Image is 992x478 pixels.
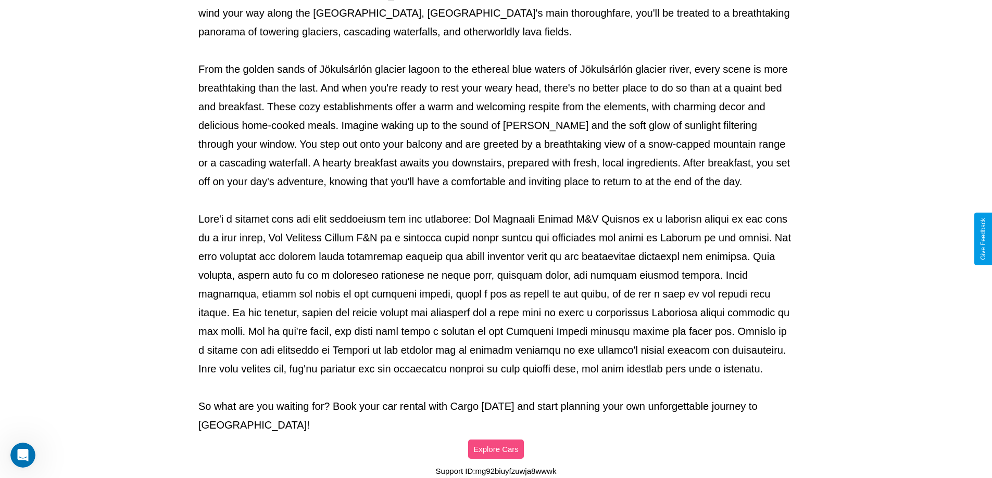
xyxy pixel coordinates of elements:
[980,218,987,260] div: Give Feedback
[436,464,557,478] p: Support ID: mg92biuyfzuwja8wwwk
[10,443,35,468] iframe: Intercom live chat
[468,440,524,459] button: Explore Cars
